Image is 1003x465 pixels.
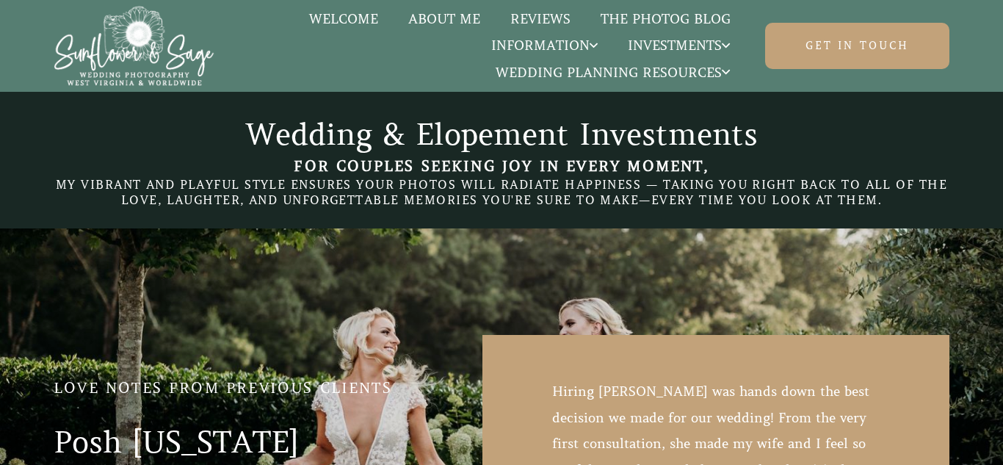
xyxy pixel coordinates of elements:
[294,10,393,29] a: Welcome
[495,10,585,29] a: Reviews
[477,36,613,55] a: Information
[54,177,949,208] h5: —
[765,23,949,68] a: Get in touch
[651,192,882,207] span: every time you look at them.
[54,112,949,157] h1: Wedding & Elopement Investments
[54,6,215,87] img: Sunflower & Sage Wedding Photography
[481,63,745,82] a: Wedding Planning Resources
[294,157,709,176] strong: For couples seeking joy in every moment,
[613,36,745,55] a: Investments
[805,38,909,53] span: Get in touch
[628,38,730,53] span: Investments
[393,10,495,29] a: About Me
[56,177,952,207] span: my vibrant and playful style ensures your photos WILL radiate happiness — TAKING you RIGHT back t...
[585,10,745,29] a: The Photog Blog
[491,38,598,53] span: Information
[496,65,730,80] span: Wedding Planning Resources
